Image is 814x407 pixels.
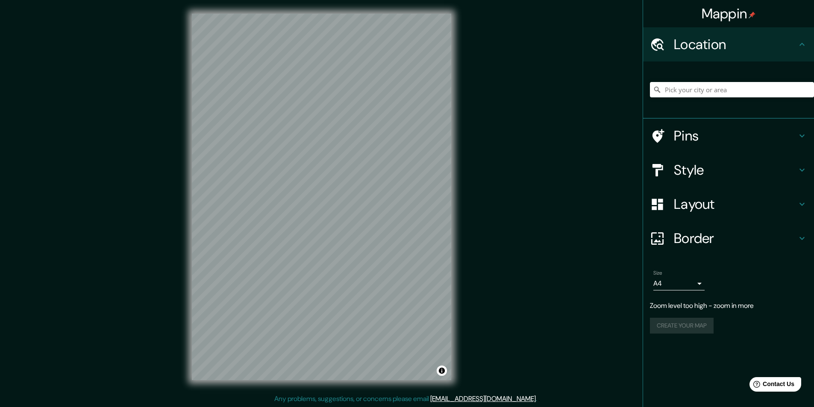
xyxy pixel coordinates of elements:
h4: Pins [674,127,797,144]
div: Layout [643,187,814,221]
h4: Layout [674,196,797,213]
div: Pins [643,119,814,153]
div: A4 [653,277,705,290]
p: Any problems, suggestions, or concerns please email . [274,394,537,404]
div: . [537,394,538,404]
h4: Location [674,36,797,53]
canvas: Map [192,14,451,380]
h4: Style [674,161,797,179]
iframe: Help widget launcher [738,374,805,398]
div: Style [643,153,814,187]
div: Location [643,27,814,61]
div: Border [643,221,814,255]
button: Toggle attribution [437,366,447,376]
p: Zoom level too high - zoom in more [650,301,807,311]
h4: Border [674,230,797,247]
a: [EMAIL_ADDRESS][DOMAIN_NAME] [430,394,536,403]
h4: Mappin [702,5,756,22]
div: . [538,394,540,404]
label: Size [653,269,662,277]
img: pin-icon.png [749,12,755,18]
input: Pick your city or area [650,82,814,97]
